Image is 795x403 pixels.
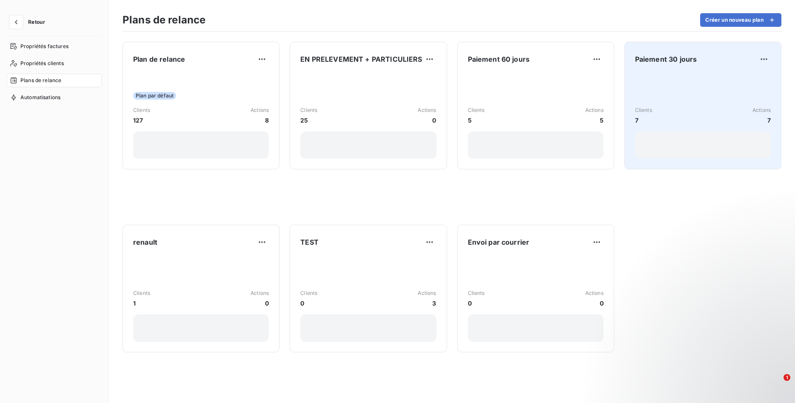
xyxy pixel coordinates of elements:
[784,374,790,381] span: 1
[123,12,205,28] h3: Plans de relance
[133,54,185,64] span: Plan de relance
[418,289,436,297] span: Actions
[635,106,652,114] span: Clients
[418,299,436,308] span: 3
[251,289,269,297] span: Actions
[752,106,771,114] span: Actions
[585,116,604,125] span: 5
[766,374,786,394] iframe: Intercom live chat
[133,92,176,100] span: Plan par défaut
[468,299,485,308] span: 0
[7,74,102,87] a: Plans de relance
[468,106,485,114] span: Clients
[133,299,150,308] span: 1
[251,106,269,114] span: Actions
[418,116,436,125] span: 0
[133,289,150,297] span: Clients
[468,289,485,297] span: Clients
[20,60,64,67] span: Propriétés clients
[585,289,604,297] span: Actions
[20,77,61,84] span: Plans de relance
[700,13,781,27] button: Créer un nouveau plan
[133,116,150,125] span: 127
[7,57,102,70] a: Propriétés clients
[468,237,530,247] span: Envoi par courrier
[28,20,45,25] span: Retour
[468,116,485,125] span: 5
[585,106,604,114] span: Actions
[7,91,102,104] a: Automatisations
[300,106,317,114] span: Clients
[251,116,269,125] span: 8
[300,289,317,297] span: Clients
[752,116,771,125] span: 7
[7,40,102,53] a: Propriétés factures
[468,54,530,64] span: Paiement 60 jours
[625,320,795,380] iframe: Intercom notifications message
[418,106,436,114] span: Actions
[20,43,68,50] span: Propriétés factures
[251,299,269,308] span: 0
[300,54,422,64] span: EN PRELEVEMENT + PARTICULIERS
[300,299,317,308] span: 0
[7,15,52,29] button: Retour
[133,106,150,114] span: Clients
[585,299,604,308] span: 0
[635,116,652,125] span: 7
[133,237,157,247] span: renault
[20,94,60,101] span: Automatisations
[635,54,697,64] span: Paiement 30 jours
[300,116,317,125] span: 25
[300,237,319,247] span: TEST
